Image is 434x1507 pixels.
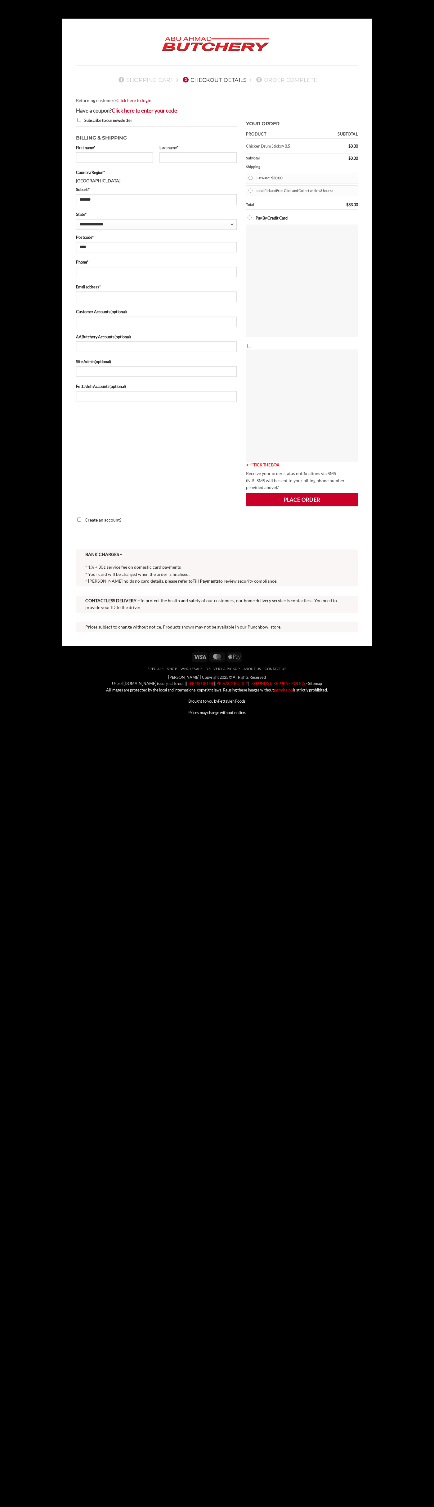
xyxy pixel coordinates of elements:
bdi: 30.00 [271,176,283,180]
a: Fettayleh Foods [218,699,246,704]
label: Phone [76,259,237,265]
label: State [76,211,237,217]
a: Till Payments [193,578,219,584]
label: Last name [159,144,237,151]
span: * [PERSON_NAME] holds no card details, please refer to to review security compliance. [85,578,277,584]
strong: [GEOGRAPHIC_DATA] [76,178,120,183]
form: Checkout [76,117,358,535]
font: <-- * TICK THE BOX [246,462,279,467]
a: PRIVACY POLICY [217,681,248,686]
label: Fettayleh Accounts [76,383,237,389]
span: Subscribe to our newsletter [84,118,132,123]
span: 2 [183,77,188,82]
span: (optional) [110,309,127,314]
a: Wholesale [181,667,202,671]
div: Returning customer? [76,97,358,104]
th: Subtotal [246,154,321,163]
nav: Checkout steps [76,72,358,88]
img: Checkout [246,349,358,462]
span: 1 [119,77,124,82]
th: Subtotal [321,130,358,139]
label: Suburb [76,186,237,193]
div: Payment icons [191,651,243,662]
a: Sitemap [308,681,322,686]
p: Brought to you by [67,698,368,704]
a: About Us [244,667,261,671]
td: Chicken Drum Sticks [246,139,321,153]
strong: × 0.5 [282,144,290,149]
a: SHOP [167,667,177,671]
a: Contact Us [265,667,286,671]
label: Local Pickup (Free Click and Collect within 3 hours) [256,187,355,195]
button: Place order [246,493,358,506]
div: [PERSON_NAME] | Copyright 2025 © All Rights Reserved Use of [DOMAIN_NAME] is subject to our || || || [67,674,368,716]
a: Specials [148,667,164,671]
span: To protect the health and safety of our customers, our home delivery service is contactless. You ... [85,598,337,610]
a: permission [274,687,293,692]
a: - [306,681,307,686]
p: All images are protected by the local and international copyright laws. Reusing these images with... [67,687,368,693]
span: (optional) [95,359,111,364]
h3: Billing & Shipping [76,131,237,142]
th: Shipping [246,163,358,171]
span: Prices subject to change without notice. Products shown may not be available in our Punchbowl store. [85,624,281,629]
span: $ [271,176,273,180]
a: Click here to login [116,98,151,103]
h3: Your order [246,117,358,128]
input: Abu-Ahmad-Butchery-Sydney-Online-Halal-Butcher-arrow blink<-- * TICK THE BOX [247,344,251,348]
p: Receive your order status notifications via SMS (N.B: SMS will be sent to your billing phone numb... [246,470,358,491]
bdi: 33.00 [346,202,358,207]
a: Delivery & Pickup [206,667,240,671]
label: Country/Region [76,169,237,176]
label: Pay By Credit Card [246,216,358,282]
span: * Your card will be charged when the order is finalised. [85,571,190,577]
input: Subscribe to our newsletter [77,118,81,122]
div: Have a coupon? [76,106,358,115]
img: Abu Ahmad Butchery [157,33,275,56]
a: 2Checkout details [181,77,247,83]
p: Prices may change without notice. [67,709,368,716]
label: Site Admin [76,358,237,365]
span: (optional) [110,384,126,389]
span: $ [348,144,351,149]
label: Flat Rate: [256,174,355,182]
label: First name [76,144,153,151]
label: Email address [76,284,237,290]
label: Customer Accounts [76,309,237,315]
th: Product [246,130,321,139]
span: $ [348,156,351,161]
span: (optional) [114,334,131,339]
bdi: 3.00 [348,144,358,149]
span: * 1% + 30¢ service fee on domestic card payments [85,564,181,570]
img: Checkout [246,224,358,337]
label: Postcode [76,234,237,240]
a: REFUNDS & RETURNS POLICY [251,681,306,686]
strong: CONTACTLESS DELIVERY – [85,598,140,603]
strong: BANK CHARGES – [85,552,122,557]
a: TERMS OF USE [187,681,214,686]
a: 1Shopping Cart [117,77,173,83]
th: Total [246,200,321,210]
span: Create an account? [85,517,122,522]
input: Create an account? [77,518,81,522]
label: AAButchery Accounts [76,334,237,340]
font: TERMS OF USE [188,681,214,686]
bdi: 3.00 [348,156,358,161]
span: $ [346,202,348,207]
a: Enter your coupon code [112,107,177,114]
